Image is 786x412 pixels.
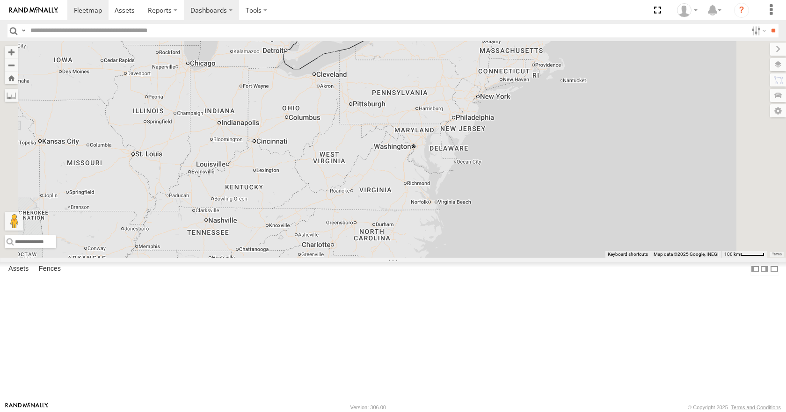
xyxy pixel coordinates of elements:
label: Dock Summary Table to the Left [750,262,760,276]
label: Hide Summary Table [770,262,779,276]
button: Zoom Home [5,72,18,84]
label: Dock Summary Table to the Right [760,262,769,276]
label: Assets [4,263,33,276]
button: Keyboard shortcuts [608,251,648,258]
button: Zoom in [5,46,18,58]
div: © Copyright 2025 - [688,405,781,410]
label: Map Settings [770,104,786,117]
span: Map data ©2025 Google, INEGI [654,252,719,257]
button: Drag Pegman onto the map to open Street View [5,212,23,231]
label: Search Filter Options [748,24,768,37]
img: rand-logo.svg [9,7,58,14]
label: Search Query [20,24,27,37]
label: Fences [34,263,65,276]
button: Zoom out [5,58,18,72]
a: Terms and Conditions [731,405,781,410]
div: Aaron Kuchrawy [674,3,701,17]
a: Visit our Website [5,403,48,412]
button: Map Scale: 100 km per 48 pixels [721,251,767,258]
label: Measure [5,89,18,102]
div: Version: 306.00 [350,405,386,410]
span: 100 km [724,252,740,257]
i: ? [734,3,749,18]
a: Terms (opens in new tab) [772,252,782,256]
